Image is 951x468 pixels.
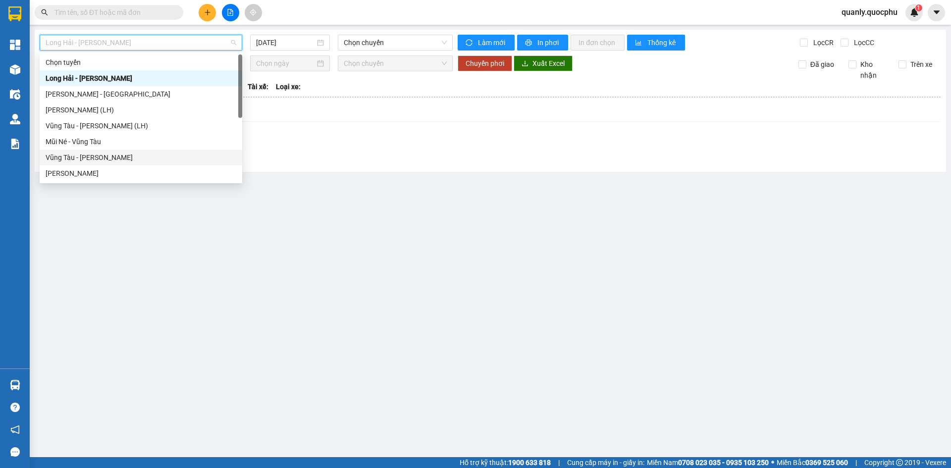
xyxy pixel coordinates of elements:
img: logo-vxr [8,6,21,21]
strong: 0369 525 060 [805,459,848,467]
span: sync [466,39,474,47]
div: [PERSON_NAME] (LH) [46,104,236,115]
input: Chọn ngày [256,58,315,69]
span: caret-down [932,8,941,17]
span: Long Hải - Phan Rí [46,35,236,50]
img: warehouse-icon [10,64,20,75]
span: Kho nhận [856,59,891,81]
input: 12/10/2025 [256,37,315,48]
div: Phan Thiết - Vũng Tàu (LH) [40,102,242,118]
span: Loại xe: [276,81,301,92]
span: bar-chart [635,39,643,47]
div: Phan Thiết - Vũng Tàu [40,165,242,181]
img: warehouse-icon [10,114,20,124]
span: ⚪️ [771,461,774,465]
div: Long Hải - [PERSON_NAME] [46,73,236,84]
button: syncLàm mới [458,35,515,51]
div: Phan Rí - Long Hải [40,86,242,102]
span: Miền Nam [647,457,769,468]
img: dashboard-icon [10,40,20,50]
span: aim [250,9,257,16]
div: Vũng Tàu - [PERSON_NAME] (LH) [46,120,236,131]
span: Chọn chuyến [344,56,447,71]
span: Thống kê [647,37,677,48]
button: Chuyển phơi [458,55,512,71]
span: search [41,9,48,16]
div: Vũng Tàu - Phan Thiết (LH) [40,118,242,134]
div: Vũng Tàu - Phan Thiết [40,150,242,165]
span: Hỗ trợ kỹ thuật: [460,457,551,468]
div: Long Hải - Phan Rí [40,70,242,86]
span: message [10,447,20,457]
span: copyright [896,459,903,466]
span: 1 [917,4,920,11]
span: Tài xế: [248,81,268,92]
button: downloadXuất Excel [514,55,573,71]
span: notification [10,425,20,434]
span: Đã giao [806,59,838,70]
div: Vũng Tàu - [PERSON_NAME] [46,152,236,163]
div: [PERSON_NAME] - [GEOGRAPHIC_DATA] [46,89,236,100]
span: | [855,457,857,468]
button: printerIn phơi [517,35,568,51]
span: plus [204,9,211,16]
div: Chọn tuyến [46,57,236,68]
span: Chọn chuyến [344,35,447,50]
span: Cung cấp máy in - giấy in: [567,457,644,468]
button: aim [245,4,262,21]
strong: 1900 633 818 [508,459,551,467]
span: file-add [227,9,234,16]
button: In đơn chọn [571,35,625,51]
strong: 0708 023 035 - 0935 103 250 [678,459,769,467]
button: plus [199,4,216,21]
span: printer [525,39,533,47]
span: Lọc CC [850,37,876,48]
div: Mũi Né - Vũng Tàu [46,136,236,147]
img: solution-icon [10,139,20,149]
button: bar-chartThống kê [627,35,685,51]
button: file-add [222,4,239,21]
img: warehouse-icon [10,89,20,100]
input: Tìm tên, số ĐT hoặc mã đơn [54,7,171,18]
span: Miền Bắc [777,457,848,468]
span: | [558,457,560,468]
div: Mũi Né - Vũng Tàu [40,134,242,150]
button: caret-down [928,4,945,21]
span: Làm mới [478,37,507,48]
sup: 1 [915,4,922,11]
span: quanly.quocphu [834,6,905,18]
img: icon-new-feature [910,8,919,17]
div: [PERSON_NAME] [46,168,236,179]
span: Lọc CR [809,37,835,48]
div: Chọn tuyến [40,54,242,70]
span: question-circle [10,403,20,412]
span: Trên xe [906,59,936,70]
img: warehouse-icon [10,380,20,390]
span: In phơi [537,37,560,48]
